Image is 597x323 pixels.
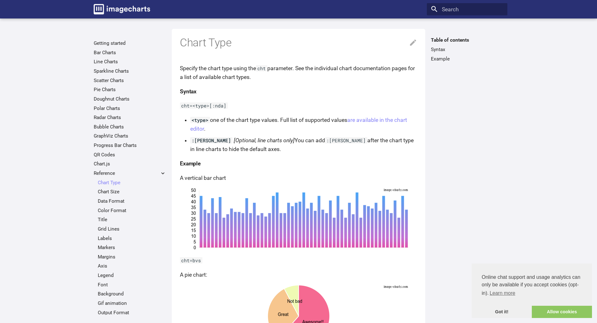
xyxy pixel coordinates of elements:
[98,272,166,279] a: Legend
[472,263,592,318] div: cookieconsent
[98,282,166,288] a: Font
[180,87,417,96] h4: Syntax
[98,244,166,251] a: Markers
[98,207,166,214] a: Color Format
[532,306,592,318] a: allow cookies
[98,291,166,297] a: Background
[94,161,166,167] a: Chart.js
[98,254,166,260] a: Margins
[189,188,408,251] img: chart
[180,270,417,279] p: A pie chart:
[98,310,166,316] a: Output Format
[98,180,166,186] a: Chart Type
[94,59,166,65] a: Line Charts
[98,216,166,223] a: Title
[98,198,166,204] a: Data Format
[180,102,228,109] code: cht=<type>[:nda]
[98,226,166,232] a: Grid Lines
[94,68,166,74] a: Sparkline Charts
[427,37,507,43] label: Table of contents
[94,133,166,139] a: GraphViz Charts
[234,137,295,143] em: [Optional, line charts only]
[482,274,582,298] span: Online chat support and usage analytics can only be available if you accept cookies (opt-in).
[94,105,166,112] a: Polar Charts
[190,116,417,133] li: one of the chart type values. Full list of supported values .
[94,170,166,176] label: Reference
[94,152,166,158] a: QR Codes
[94,124,166,130] a: Bubble Charts
[180,257,202,263] code: cht=bvs
[190,117,210,123] code: <type>
[190,137,233,143] code: :[PERSON_NAME]
[427,37,507,62] nav: Table of contents
[190,136,417,154] li: You can add after the chart type in line charts to hide the default axes.
[98,263,166,269] a: Axis
[98,300,166,306] a: Gif animation
[431,46,503,53] a: Syntax
[431,56,503,62] a: Example
[94,77,166,84] a: Scatter Charts
[91,1,153,17] a: Image-Charts documentation
[472,306,532,318] a: dismiss cookie message
[489,289,516,298] a: learn more about cookies
[94,142,166,148] a: Progress Bar Charts
[98,189,166,195] a: Chart Size
[94,96,166,102] a: Doughnut Charts
[180,64,417,81] p: Specify the chart type using the parameter. See the individual chart documentation pages for a li...
[180,159,417,168] h4: Example
[94,114,166,121] a: Radar Charts
[427,3,507,16] input: Search
[180,36,417,50] h1: Chart Type
[94,4,150,14] img: logo
[325,137,367,143] code: :[PERSON_NAME]
[98,235,166,242] a: Labels
[256,65,267,71] code: cht
[94,86,166,93] a: Pie Charts
[180,174,417,182] p: A vertical bar chart
[94,49,166,56] a: Bar Charts
[94,40,166,46] a: Getting started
